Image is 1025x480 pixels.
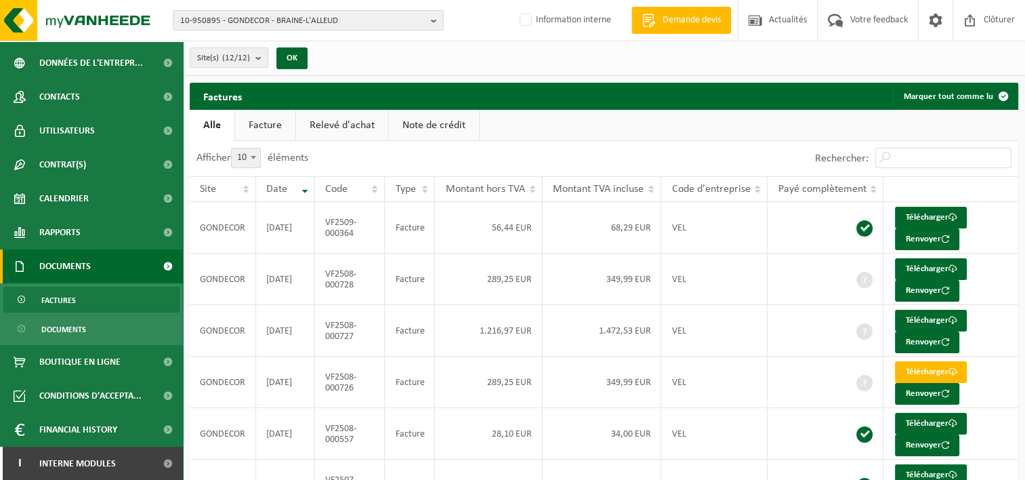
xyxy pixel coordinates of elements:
td: VEL [661,254,768,305]
span: Contacts [39,80,80,114]
span: Montant hors TVA [445,184,524,195]
td: Facture [385,254,435,305]
td: VEL [661,408,768,460]
td: VF2508-000726 [315,357,385,408]
span: Code [325,184,348,195]
td: VF2508-000727 [315,305,385,357]
td: [DATE] [256,202,315,254]
span: Boutique en ligne [39,345,121,379]
button: Renvoyer [895,280,959,302]
td: GONDECOR [190,305,256,357]
span: Factures [41,287,76,313]
span: Documents [41,317,86,342]
a: Demande devis [631,7,731,34]
td: GONDECOR [190,254,256,305]
button: OK [276,47,308,69]
a: Relevé d'achat [296,110,388,141]
h2: Factures [190,83,255,109]
td: [DATE] [256,357,315,408]
span: Site(s) [197,48,250,68]
td: GONDECOR [190,357,256,408]
span: Date [266,184,287,195]
a: Télécharger [895,413,967,435]
td: Facture [385,357,435,408]
td: 56,44 EUR [435,202,543,254]
a: Télécharger [895,258,967,280]
label: Information interne [517,10,611,31]
a: Note de crédit [389,110,479,141]
span: 10 [232,148,260,167]
span: Payé complètement [778,184,866,195]
td: 28,10 EUR [435,408,543,460]
td: 1.472,53 EUR [543,305,661,357]
a: Télécharger [895,207,967,228]
span: Montant TVA incluse [553,184,644,195]
td: Facture [385,202,435,254]
a: Télécharger [895,310,967,332]
td: GONDECOR [190,202,256,254]
button: Site(s)(12/12) [190,47,268,68]
td: [DATE] [256,254,315,305]
button: 10-950895 - GONDECOR - BRAINE-L'ALLEUD [173,10,444,31]
span: 10-950895 - GONDECOR - BRAINE-L'ALLEUD [180,11,425,31]
td: Facture [385,305,435,357]
span: Conditions d'accepta... [39,379,142,413]
td: VEL [661,357,768,408]
td: 34,00 EUR [543,408,661,460]
span: Utilisateurs [39,114,95,148]
span: Site [200,184,216,195]
span: Financial History [39,413,117,447]
td: VF2508-000728 [315,254,385,305]
td: 349,99 EUR [543,357,661,408]
td: 289,25 EUR [435,254,543,305]
a: Factures [3,287,180,313]
label: Rechercher: [815,153,869,164]
td: VF2508-000557 [315,408,385,460]
button: Marquer tout comme lu [893,83,1017,110]
button: Renvoyer [895,383,959,405]
a: Documents [3,316,180,342]
span: Données de l'entrepr... [39,46,143,80]
span: Type [395,184,415,195]
button: Renvoyer [895,228,959,250]
td: VEL [661,305,768,357]
td: 68,29 EUR [543,202,661,254]
td: [DATE] [256,408,315,460]
span: 10 [231,148,261,168]
span: Demande devis [659,14,724,27]
button: Renvoyer [895,435,959,456]
td: [DATE] [256,305,315,357]
span: Documents [39,249,91,283]
span: Code d'entreprise [671,184,750,195]
span: Contrat(s) [39,148,86,182]
count: (12/12) [222,54,250,62]
a: Télécharger [895,361,967,383]
label: Afficher éléments [196,153,308,163]
td: VF2509-000364 [315,202,385,254]
td: 1.216,97 EUR [435,305,543,357]
td: VEL [661,202,768,254]
td: 349,99 EUR [543,254,661,305]
td: 289,25 EUR [435,357,543,408]
a: Facture [235,110,295,141]
button: Renvoyer [895,332,959,353]
span: Rapports [39,216,81,249]
a: Alle [190,110,234,141]
span: Calendrier [39,182,89,216]
td: Facture [385,408,435,460]
td: GONDECOR [190,408,256,460]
